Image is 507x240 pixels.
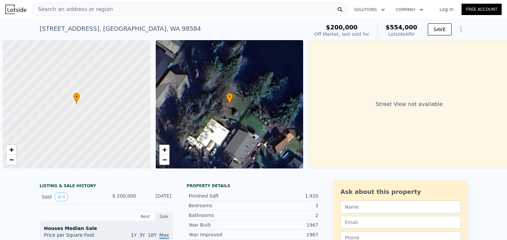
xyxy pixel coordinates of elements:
a: Zoom out [6,155,16,165]
div: 2 [254,212,319,219]
div: Sold [42,193,101,201]
button: Solutions [349,4,390,16]
div: Ask about this property [341,187,461,197]
div: 1,920 [254,193,319,199]
span: 3Y [139,232,145,238]
button: View historical data [54,193,69,201]
span: • [73,94,80,100]
button: SAVE [428,23,451,35]
div: Lotside ARV [386,31,417,37]
a: Zoom in [6,145,16,155]
a: Zoom out [159,155,169,165]
div: 1967 [254,222,319,228]
span: $ 200,000 [112,193,136,199]
div: 3 [254,202,319,209]
div: Rent [136,212,155,221]
span: 1Y [131,232,136,238]
button: Show Options [454,23,468,36]
div: • [226,93,233,104]
div: Sale [155,212,173,221]
div: Property details [187,183,321,189]
div: [DATE] [142,193,171,201]
div: Year Built [189,222,254,228]
span: − [162,155,166,164]
img: Lotside [5,5,26,14]
a: Zoom in [159,145,169,155]
span: • [226,94,233,100]
button: Company [390,4,429,16]
span: 10Y [148,232,156,238]
a: Log In [431,6,462,13]
span: Search an address or region [32,5,113,13]
span: $200,000 [326,24,358,31]
div: LISTING & SALE HISTORY [40,183,173,190]
input: Email [341,216,461,229]
div: 1967 [254,231,319,238]
div: • [73,93,80,104]
span: + [9,145,14,154]
input: Name [341,201,461,213]
div: Year Improved [189,231,254,238]
span: − [9,155,14,164]
div: Finished Sqft [189,193,254,199]
div: Houses Median Sale [44,225,169,232]
span: $554,000 [386,24,417,31]
span: + [162,145,166,154]
div: [STREET_ADDRESS] , [GEOGRAPHIC_DATA] , WA 98584 [40,24,201,33]
a: Free Account [462,4,502,15]
div: Bedrooms [189,202,254,209]
span: Max [159,232,169,239]
div: Off Market, last sold for [314,31,369,37]
div: Bathrooms [189,212,254,219]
